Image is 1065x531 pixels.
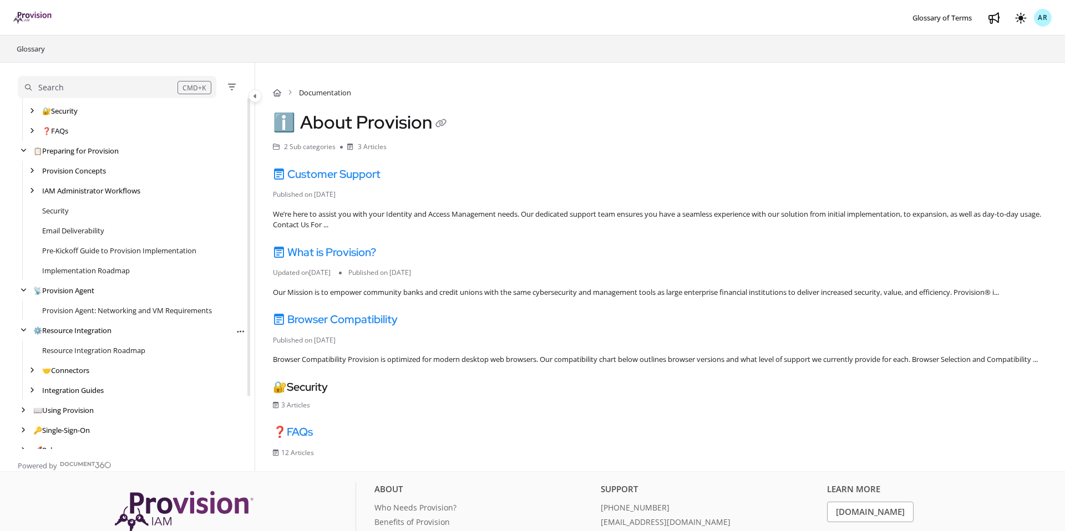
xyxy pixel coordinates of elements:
div: arrow [18,146,29,156]
a: Customer Support [273,167,381,181]
li: 12 Articles [273,448,322,458]
a: Using Provision [33,405,94,416]
a: Project logo [13,12,53,24]
button: AR [1034,9,1052,27]
div: Search [38,81,64,94]
li: 3 Articles [273,400,318,410]
h1: About Provision [273,111,450,133]
div: arrow [27,365,38,376]
li: Published on [DATE] [273,335,344,345]
button: Copy link of About Provision [432,115,450,133]
div: Support [601,483,819,501]
div: arrow [18,405,29,416]
span: Security [273,379,1047,395]
a: Whats new [985,9,1003,27]
div: Browser Compatibility Provision is optimized for modern desktop web browsers. Our compatibility c... [273,354,1047,365]
div: arrow [27,385,38,396]
button: Category toggle [248,89,262,103]
span: 🔐 [273,380,287,394]
a: Powered by Document360 - opens in a new tab [18,458,111,471]
div: arrow [18,425,29,436]
a: Releases [33,445,70,456]
a: Glossary [16,42,46,55]
a: FAQs [42,125,68,136]
span: ⚙️ [33,325,42,335]
span: 🔑 [33,425,42,435]
li: Updated on [DATE] [273,268,339,278]
div: About [374,483,592,501]
div: arrow [27,126,38,136]
a: Connectors [42,365,89,376]
img: brand logo [13,12,53,24]
div: arrow [27,186,38,196]
span: Powered by [18,460,57,471]
a: Resource Integration [33,325,111,336]
a: What is Provision? [273,245,376,259]
div: arrow [27,166,38,176]
a: Who Needs Provision? [374,502,592,517]
li: 3 Articles [340,142,387,152]
span: 📡 [33,285,42,295]
div: We’re here to assist you with your Identity and Access Management needs. Our dedicated support te... [273,209,1047,231]
a: Email Deliverability [42,225,104,236]
span: ❓ [42,126,51,136]
span: ℹ️ [273,110,296,134]
a: Browser Compatibility [273,312,398,326]
a: [EMAIL_ADDRESS][DOMAIN_NAME] [601,516,819,531]
span: 🚀 [33,445,42,455]
li: 2 Sub categories [273,142,340,152]
div: arrow [18,285,29,296]
a: Security [42,105,78,116]
a: [PHONE_NUMBER] [601,502,819,517]
a: Resource Integration Roadmap [42,345,145,356]
button: Filter [225,80,239,94]
div: arrow [18,445,29,456]
div: Our Mission is to empower community banks and credit unions with the same cybersecurity and manag... [273,287,1047,298]
button: Article more options [235,325,246,336]
a: Provision Concepts [42,165,106,176]
a: Security [42,205,69,216]
a: Benefits of Provision [374,516,592,531]
button: Search [18,76,216,98]
button: Theme options [1012,9,1029,27]
div: More options [235,324,246,336]
li: Published on [DATE] [273,190,344,200]
a: Home [273,87,281,98]
li: Published on [DATE] [339,268,419,278]
a: Implementation Roadmap [42,265,130,276]
span: 🤝 [42,365,51,375]
a: Single-Sign-On [33,425,90,436]
div: Learn More [827,483,1045,501]
span: Documentation [299,87,351,98]
span: Glossary of Terms [912,13,972,23]
img: Document360 [60,462,111,468]
span: 📖 [33,405,42,415]
a: ❓FAQs [273,425,313,439]
a: Provision Agent [33,285,94,296]
a: Provision Agent: Networking and VM Requirements [42,305,212,316]
a: IAM Administrator Workflows [42,185,140,196]
span: 📋 [33,146,42,156]
a: Pre-Kickoff Guide to Provision Implementation [42,245,196,256]
span: 🔐 [42,106,51,116]
div: CMD+K [177,81,211,94]
div: arrow [18,325,29,336]
a: Preparing for Provision [33,145,119,156]
a: Integration Guides [42,385,104,396]
a: [DOMAIN_NAME] [827,502,914,522]
div: arrow [27,106,38,116]
span: ❓ [273,425,287,439]
span: AR [1038,13,1048,23]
